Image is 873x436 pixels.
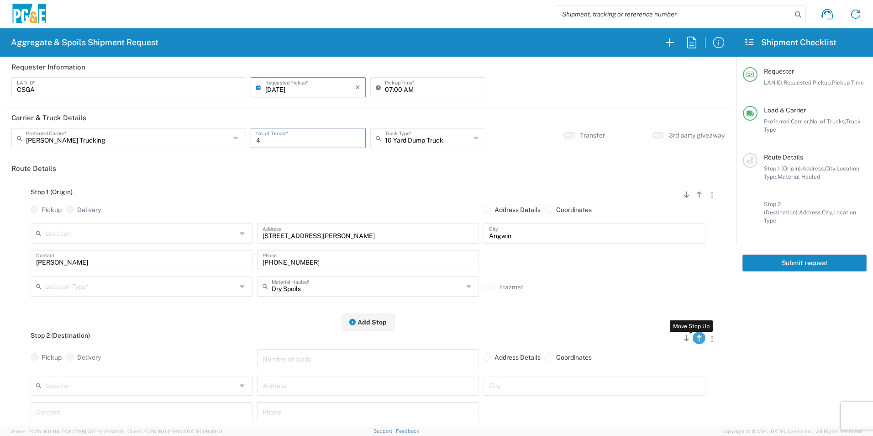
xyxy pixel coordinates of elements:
a: Support [373,428,396,434]
span: LAN ID, [764,79,784,86]
a: Feedback [396,428,419,434]
span: No. of Trucks, [810,118,846,125]
span: Server: 2025.19.0-91c74307f99 [11,429,123,434]
span: Requested Pickup, [784,79,832,86]
label: 3rd party giveaway [669,131,725,139]
i: × [355,80,360,95]
button: Add Stop [342,314,394,330]
label: Address Details [484,206,541,214]
span: City, [822,209,833,216]
img: pge [11,4,47,25]
label: Coordinates [545,206,592,214]
h2: Shipment Checklist [744,37,836,48]
span: Address, [799,209,822,216]
label: Hazmat [500,283,523,291]
span: Pickup Time [832,79,864,86]
span: Address, [802,165,825,172]
span: Requester [764,68,794,75]
input: Shipment, tracking or reference number [555,5,792,23]
h2: Carrier & Truck Details [11,113,86,122]
h2: Aggregate & Spoils Shipment Request [11,37,158,48]
span: Load & Carrier [764,106,806,114]
span: Stop 2 (Destination) [31,332,90,339]
span: Client: 2025.19.0-129fbcf [127,429,222,434]
span: City, [825,165,836,172]
button: Submit request [742,255,867,271]
span: [DATE] 09:39:01 [185,429,222,434]
span: Copyright © [DATE]-[DATE] Agistix Inc., All Rights Reserved [721,427,862,436]
span: Stop 2 (Destination): [764,201,799,216]
h2: Route Details [11,164,56,173]
label: Coordinates [545,353,592,362]
span: Material Hauled [778,173,820,180]
span: Route Details [764,154,803,161]
label: Transfer [580,131,605,139]
span: [DATE] 09:50:40 [85,429,123,434]
span: Preferred Carrier, [764,118,810,125]
span: Stop 1 (Origin): [764,165,802,172]
label: Address Details [484,353,541,362]
h2: Requester Information [11,63,85,72]
span: Stop 1 (Origin) [31,188,73,196]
